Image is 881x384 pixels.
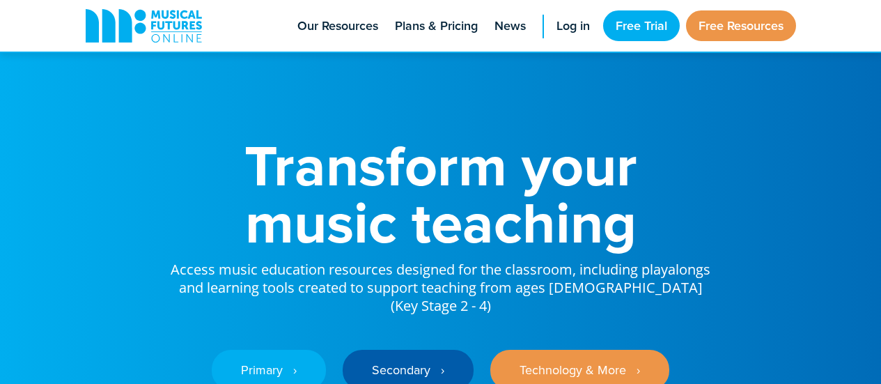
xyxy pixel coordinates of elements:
[556,17,590,36] span: Log in
[686,10,796,41] a: Free Resources
[297,17,378,36] span: Our Resources
[395,17,478,36] span: Plans & Pricing
[169,251,712,315] p: Access music education resources designed for the classroom, including playalongs and learning to...
[494,17,526,36] span: News
[603,10,680,41] a: Free Trial
[169,137,712,251] h1: Transform your music teaching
